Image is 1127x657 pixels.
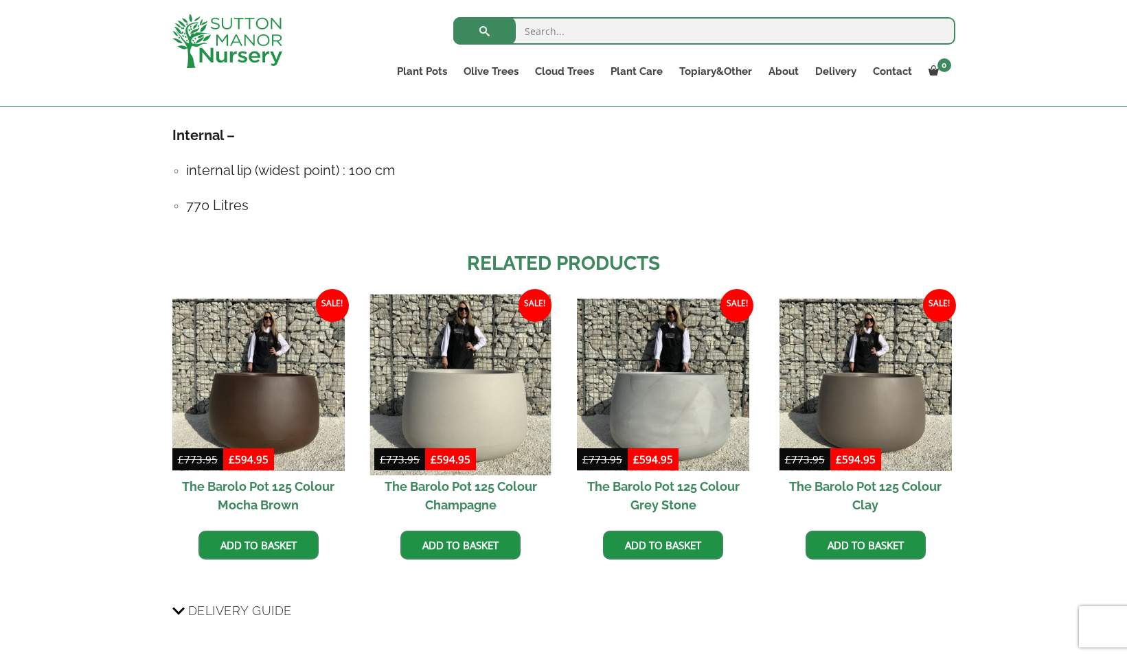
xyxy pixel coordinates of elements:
span: £ [836,452,842,466]
a: Plant Care [602,62,671,81]
img: logo [172,14,282,68]
a: Add to basket: “The Barolo Pot 125 Colour Clay” [806,531,926,560]
bdi: 594.95 [229,452,269,466]
h2: The Barolo Pot 125 Colour Mocha Brown [172,471,345,520]
a: Cloud Trees [527,62,602,81]
h2: The Barolo Pot 125 Colour Clay [779,471,952,520]
bdi: 594.95 [633,452,673,466]
a: Plant Pots [389,62,455,81]
a: Add to basket: “The Barolo Pot 125 Colour Grey Stone” [603,531,723,560]
span: Sale! [316,289,349,322]
a: Sale! The Barolo Pot 125 Colour Clay [779,299,952,520]
span: £ [633,452,639,466]
span: £ [785,452,791,466]
bdi: 773.95 [582,452,622,466]
h4: internal lip (widest point) : 100 cm [186,160,955,181]
img: The Barolo Pot 125 Colour Clay [779,299,952,471]
h2: Related products [172,249,955,278]
img: The Barolo Pot 125 Colour Mocha Brown [172,299,345,471]
span: Sale! [720,289,753,322]
a: Contact [865,62,920,81]
a: Topiary&Other [671,62,760,81]
span: Sale! [923,289,956,322]
img: The Barolo Pot 125 Colour Grey Stone [577,299,749,471]
span: 0 [937,58,951,72]
bdi: 594.95 [836,452,876,466]
bdi: 773.95 [178,452,218,466]
input: Search... [453,17,955,45]
a: Sale! The Barolo Pot 125 Colour Champagne [374,299,547,520]
span: £ [229,452,235,466]
a: Add to basket: “The Barolo Pot 125 Colour Champagne” [400,531,521,560]
a: Olive Trees [455,62,527,81]
a: Sale! The Barolo Pot 125 Colour Mocha Brown [172,299,345,520]
h4: 770 Litres [186,195,955,216]
h2: The Barolo Pot 125 Colour Champagne [374,471,547,520]
img: The Barolo Pot 125 Colour Champagne [370,294,551,475]
bdi: 773.95 [380,452,420,466]
a: Delivery [807,62,865,81]
bdi: 594.95 [431,452,470,466]
a: About [760,62,807,81]
span: Delivery Guide [188,598,292,623]
span: £ [582,452,589,466]
strong: Internal – [172,127,235,143]
span: £ [431,452,437,466]
span: £ [380,452,386,466]
bdi: 773.95 [785,452,825,466]
span: Sale! [519,289,551,322]
h2: The Barolo Pot 125 Colour Grey Stone [577,471,749,520]
a: Sale! The Barolo Pot 125 Colour Grey Stone [577,299,749,520]
a: 0 [920,62,955,81]
a: Add to basket: “The Barolo Pot 125 Colour Mocha Brown” [198,531,319,560]
span: £ [178,452,184,466]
